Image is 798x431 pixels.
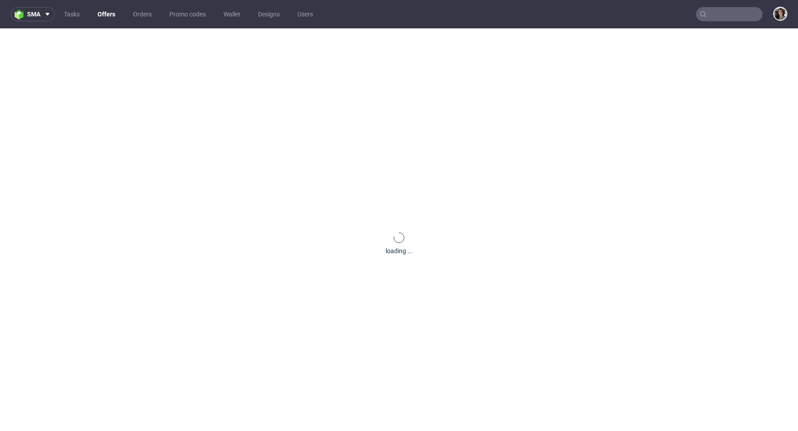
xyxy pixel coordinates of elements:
[774,8,786,20] img: Moreno Martinez Cristina
[128,7,157,21] a: Orders
[218,7,246,21] a: Wallet
[164,7,211,21] a: Promo codes
[253,7,285,21] a: Designs
[11,7,55,21] button: sma
[15,9,27,20] img: logo
[92,7,121,21] a: Offers
[292,7,318,21] a: Users
[27,11,40,17] span: sma
[386,247,413,255] div: loading ...
[59,7,85,21] a: Tasks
